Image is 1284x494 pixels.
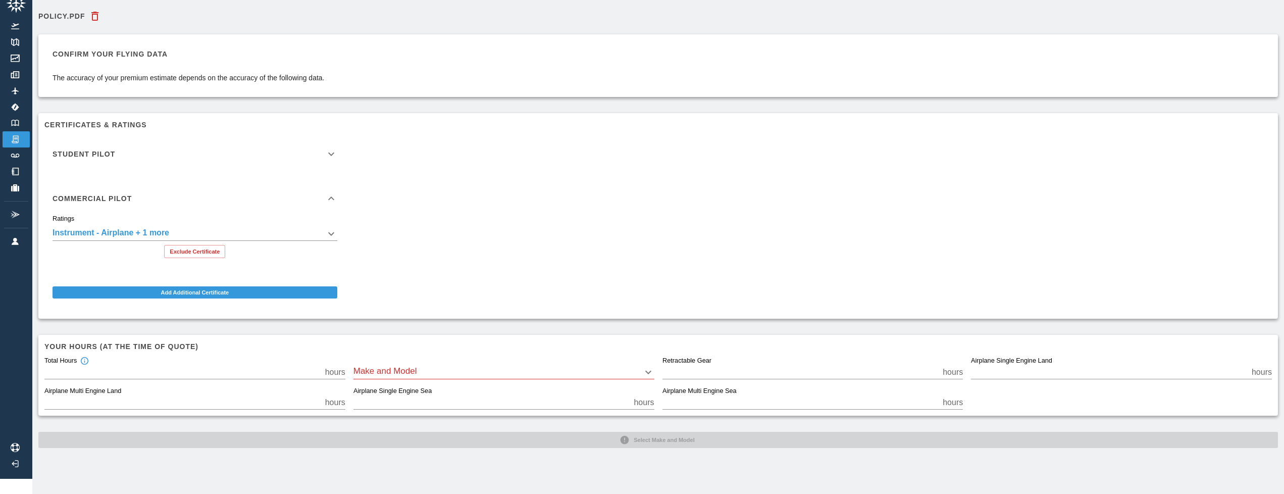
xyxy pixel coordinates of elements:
div: Instrument - Airplane + 1 more [53,227,337,241]
h6: Policy.pdf [38,13,85,20]
label: Airplane Single Engine Land [971,357,1052,366]
label: Airplane Multi Engine Sea [662,387,737,396]
label: Retractable Gear [662,357,711,366]
p: hours [325,366,345,378]
div: Total Hours [44,357,89,366]
h6: Certificates & Ratings [44,119,1272,130]
h6: Commercial Pilot [53,195,132,202]
label: Ratings [53,214,74,223]
p: hours [943,366,963,378]
div: Student Pilot [44,142,345,166]
div: Commercial Pilot [44,182,345,215]
p: hours [1252,366,1272,378]
h6: Confirm your flying data [53,48,325,60]
label: Airplane Single Engine Sea [353,387,432,396]
div: Commercial Pilot [44,215,345,266]
h6: Student Pilot [53,151,115,158]
h6: Your hours (at the time of quote) [44,341,1272,352]
label: Airplane Multi Engine Land [44,387,121,396]
button: Exclude Certificate [164,245,225,258]
p: hours [634,397,654,409]
p: hours [325,397,345,409]
svg: Total hours in fixed-wing aircraft [80,357,89,366]
p: The accuracy of your premium estimate depends on the accuracy of the following data. [53,73,325,83]
button: Add Additional Certificate [53,286,337,299]
p: hours [943,397,963,409]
